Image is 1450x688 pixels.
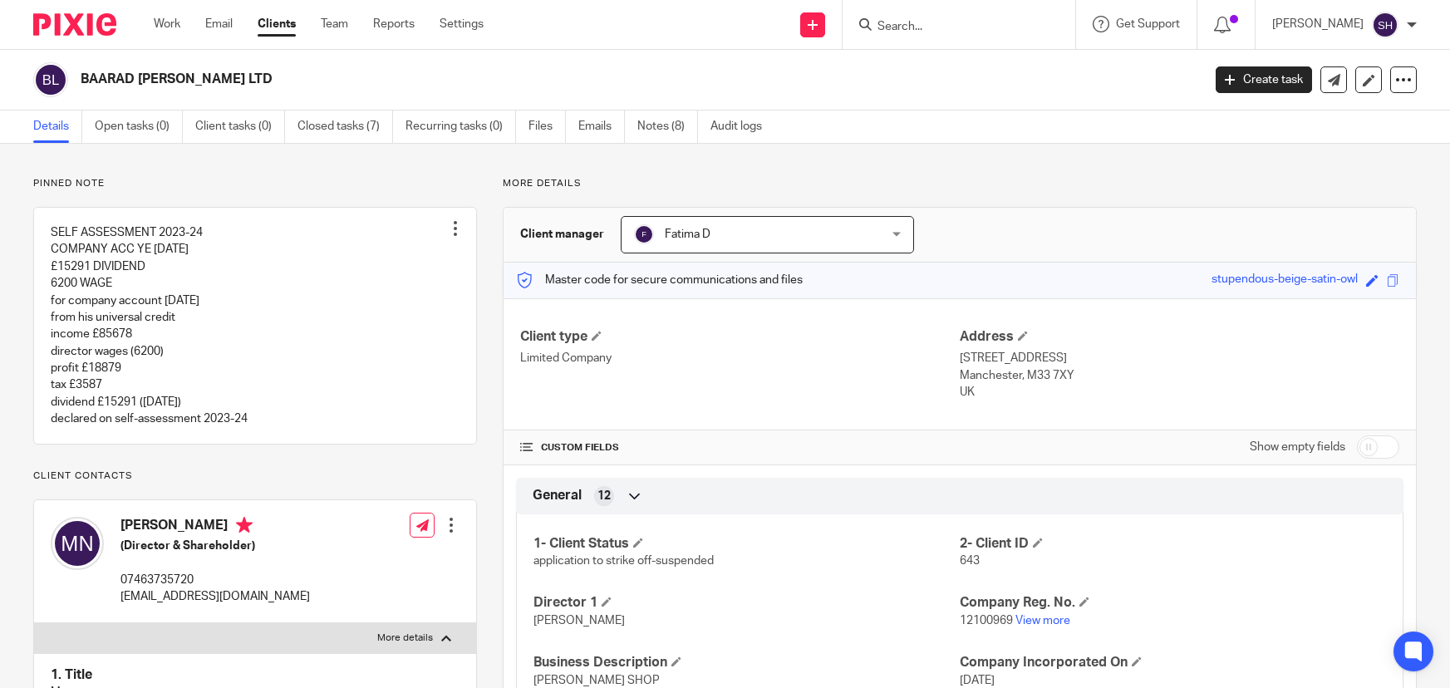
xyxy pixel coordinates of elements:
p: Manchester, M33 7XY [960,367,1399,384]
span: Get Support [1116,18,1180,30]
span: [PERSON_NAME] [533,615,625,627]
h4: Business Description [533,654,960,671]
a: Reports [373,16,415,32]
span: application to strike off-suspended [533,555,714,567]
p: Client contacts [33,469,477,483]
img: svg%3E [634,224,654,244]
span: 643 [960,555,980,567]
h4: Company Reg. No. [960,594,1386,612]
p: UK [960,384,1399,401]
a: Audit logs [710,111,774,143]
p: [PERSON_NAME] [1272,16,1364,32]
p: [STREET_ADDRESS] [960,350,1399,366]
span: Fatima D [665,229,710,240]
div: stupendous-beige-satin-owl [1212,271,1358,290]
h4: Address [960,328,1399,346]
span: 12100969 [960,615,1013,627]
h4: CUSTOM FIELDS [520,441,960,455]
span: General [533,487,582,504]
h3: Client manager [520,226,604,243]
h4: [PERSON_NAME] [120,517,310,538]
h4: 1. Title [51,666,460,684]
span: [PERSON_NAME] SHOP [533,675,660,686]
h4: 1- Client Status [533,535,960,553]
a: Notes (8) [637,111,698,143]
label: Show empty fields [1250,439,1345,455]
a: Open tasks (0) [95,111,183,143]
a: Team [321,16,348,32]
h4: Company Incorporated On [960,654,1386,671]
img: svg%3E [1372,12,1398,38]
i: Primary [236,517,253,533]
span: [DATE] [960,675,995,686]
a: Closed tasks (7) [297,111,393,143]
a: Clients [258,16,296,32]
img: svg%3E [51,517,104,570]
p: Master code for secure communications and files [516,272,803,288]
img: svg%3E [33,62,68,97]
a: Work [154,16,180,32]
a: Files [528,111,566,143]
h4: 2- Client ID [960,535,1386,553]
a: Settings [440,16,484,32]
a: Create task [1216,66,1312,93]
p: More details [503,177,1417,190]
p: [EMAIL_ADDRESS][DOMAIN_NAME] [120,588,310,605]
a: Email [205,16,233,32]
h2: BAARAD [PERSON_NAME] LTD [81,71,969,88]
img: Pixie [33,13,116,36]
p: Limited Company [520,350,960,366]
a: View more [1015,615,1070,627]
h4: Director 1 [533,594,960,612]
p: More details [377,631,433,645]
p: 07463735720 [120,572,310,588]
a: Recurring tasks (0) [406,111,516,143]
a: Client tasks (0) [195,111,285,143]
h5: (Director & Shareholder) [120,538,310,554]
a: Emails [578,111,625,143]
p: Pinned note [33,177,477,190]
span: 12 [597,488,611,504]
input: Search [876,20,1025,35]
h4: Client type [520,328,960,346]
a: Details [33,111,82,143]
